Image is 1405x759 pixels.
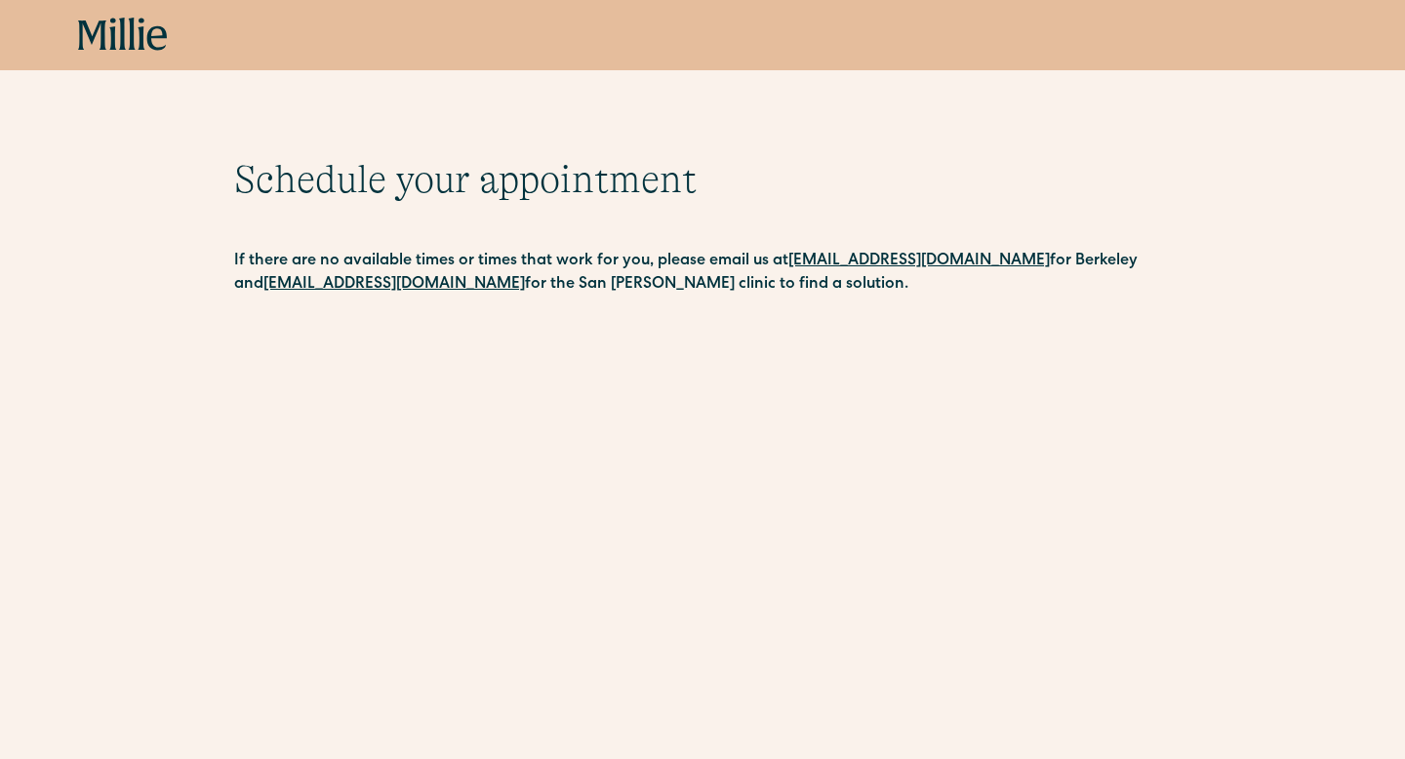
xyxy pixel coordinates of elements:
strong: If there are no available times or times that work for you, please email us at [234,254,788,269]
a: [EMAIL_ADDRESS][DOMAIN_NAME] [263,277,525,293]
a: [EMAIL_ADDRESS][DOMAIN_NAME] [788,254,1050,269]
strong: for the San [PERSON_NAME] clinic to find a solution. [525,277,908,293]
h1: Schedule your appointment [234,156,1171,203]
